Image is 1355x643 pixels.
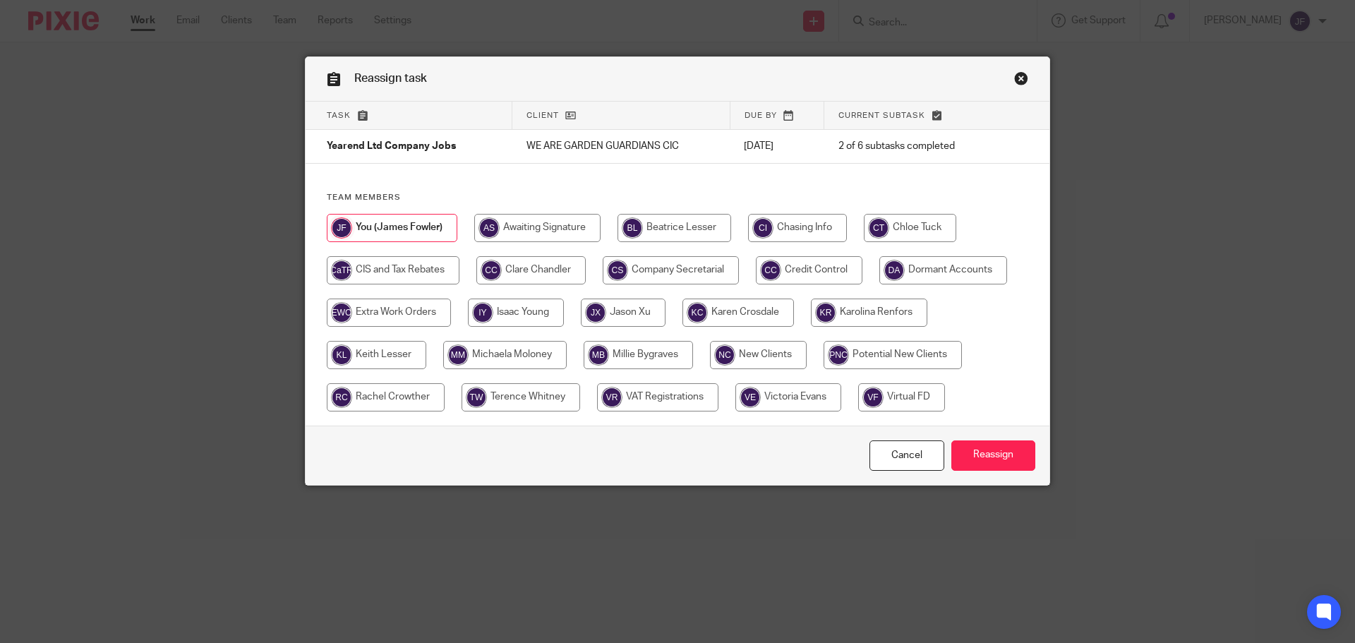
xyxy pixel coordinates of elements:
p: WE ARE GARDEN GUARDIANS CIC [526,139,716,153]
a: Close this dialog window [1014,71,1028,90]
span: Task [327,112,351,119]
h4: Team members [327,192,1028,203]
p: [DATE] [744,139,810,153]
span: Reassign task [354,73,427,84]
span: Due by [745,112,777,119]
td: 2 of 6 subtasks completed [824,130,999,164]
span: Yearend Ltd Company Jobs [327,142,456,152]
span: Current subtask [838,112,925,119]
a: Close this dialog window [869,440,944,471]
span: Client [526,112,559,119]
input: Reassign [951,440,1035,471]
